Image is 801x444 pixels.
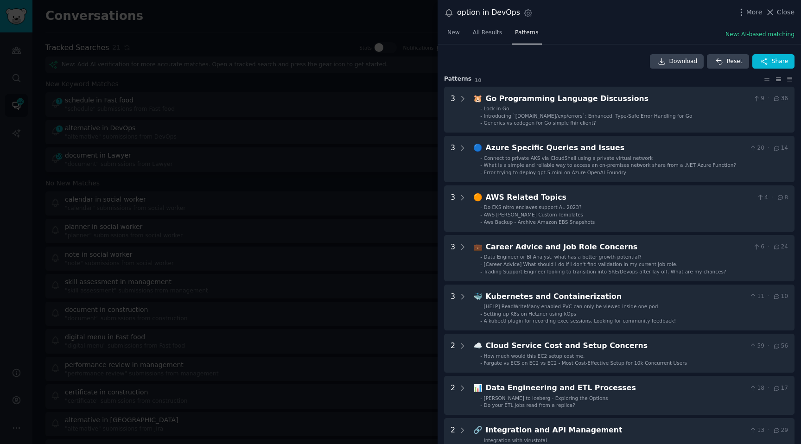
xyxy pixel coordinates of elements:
div: Kubernetes and Containerization [486,291,746,303]
span: New [447,29,460,37]
div: - [480,437,482,444]
span: 24 [773,243,788,251]
span: What is a simple and reliable way to access an on-premises network share from a .NET Azure Function? [484,162,736,168]
div: - [480,303,482,310]
div: 3 [451,241,455,275]
span: Close [777,7,795,17]
button: New: AI-based matching [725,31,795,39]
div: - [480,402,482,408]
div: option in DevOps [457,7,520,19]
a: New [444,25,463,44]
span: Patterns [515,29,538,37]
span: 10 [773,292,788,301]
div: - [480,360,482,366]
span: 💼 [473,242,483,251]
span: 11 [749,292,764,301]
span: Reset [726,57,742,66]
span: Do your ETL jobs read from a replica? [484,402,575,408]
span: 14 [773,144,788,152]
div: Integration and API Management [486,425,746,436]
span: [PERSON_NAME] to Iceberg - Exploring the Options [484,395,608,401]
div: Data Engineering and ETL Processes [486,382,746,394]
div: - [480,219,482,225]
span: 🟠 [473,193,483,202]
div: 3 [451,192,455,225]
span: 36 [773,95,788,103]
span: · [768,292,769,301]
span: Integration with virustotal [484,438,547,443]
div: Career Advice and Job Role Concerns [486,241,750,253]
span: 56 [773,342,788,350]
span: How much would this EC2 setup cost me. [484,353,585,359]
div: 2 [451,340,455,366]
button: Reset [707,54,749,69]
span: ☁️ [473,341,483,350]
span: Trading Support Engineer looking to transition into SRE/Devops after lay off. What are my chances? [484,269,726,274]
span: 🔵 [473,143,483,152]
span: Aws Backup - Archive Amazon EBS Snapshots [484,219,595,225]
span: · [768,243,769,251]
span: Generics vs codegen for Go simple fhir client? [484,120,596,126]
span: Introducing `[DOMAIN_NAME]/exp/errors`: Enhanced, Type-Safe Error Handling for Go [484,113,693,119]
div: Azure Specific Queries and Issues [486,142,746,154]
div: - [480,261,482,267]
span: AWS [PERSON_NAME] Custom Templates [484,212,584,217]
div: - [480,204,482,210]
span: 🐹 [473,94,483,103]
span: [Career Advice] What should I do if I don't find validation in my current job role. [484,261,678,267]
div: - [480,211,482,218]
span: 59 [749,342,764,350]
div: 3 [451,142,455,176]
div: 2 [451,382,455,408]
span: · [768,144,769,152]
div: - [480,353,482,359]
button: Close [765,7,795,17]
span: Pattern s [444,75,471,83]
div: - [480,120,482,126]
div: - [480,105,482,112]
span: Fargate vs ECS on EC2 vs EC2 - Most Cost-Effective Setup for 10k Concurrent Users [484,360,687,366]
div: - [480,317,482,324]
span: 20 [749,144,764,152]
span: 6 [753,243,764,251]
span: Share [772,57,788,66]
span: · [768,342,769,350]
span: Lock in Go [484,106,509,111]
span: 10 [475,77,482,83]
span: · [768,426,769,435]
span: Download [669,57,698,66]
div: - [480,268,482,275]
button: Share [752,54,795,69]
span: 4 [756,194,768,202]
div: 3 [451,93,455,127]
span: Connect to private AKS via CloudShell using a private virtual network [484,155,653,161]
span: 17 [773,384,788,393]
span: 13 [749,426,764,435]
span: All Results [473,29,502,37]
span: 9 [753,95,764,103]
div: - [480,254,482,260]
span: 🔗 [473,425,483,434]
a: All Results [470,25,505,44]
span: 🐳 [473,292,483,301]
div: - [480,169,482,176]
span: More [746,7,763,17]
div: - [480,113,482,119]
div: AWS Related Topics [486,192,753,203]
span: 18 [749,384,764,393]
div: - [480,395,482,401]
span: · [768,384,769,393]
a: Patterns [512,25,541,44]
span: Do EKS nitro enclaves support AL 2023? [484,204,582,210]
div: - [480,311,482,317]
span: 29 [773,426,788,435]
div: - [480,155,482,161]
span: 8 [776,194,788,202]
span: Data Engineer or BI Analyst, what has a better growth potential? [484,254,642,260]
span: A kubectl plugin for recording exec sessions. Looking for community feedback! [484,318,676,323]
div: - [480,162,482,168]
div: Cloud Service Cost and Setup Concerns [486,340,746,352]
span: 📊 [473,383,483,392]
span: [HELP] ReadWriteMany enabled PVC can only be viewed inside one pod [484,304,658,309]
span: Setting up K8s on Hetzner using kOps [484,311,576,317]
